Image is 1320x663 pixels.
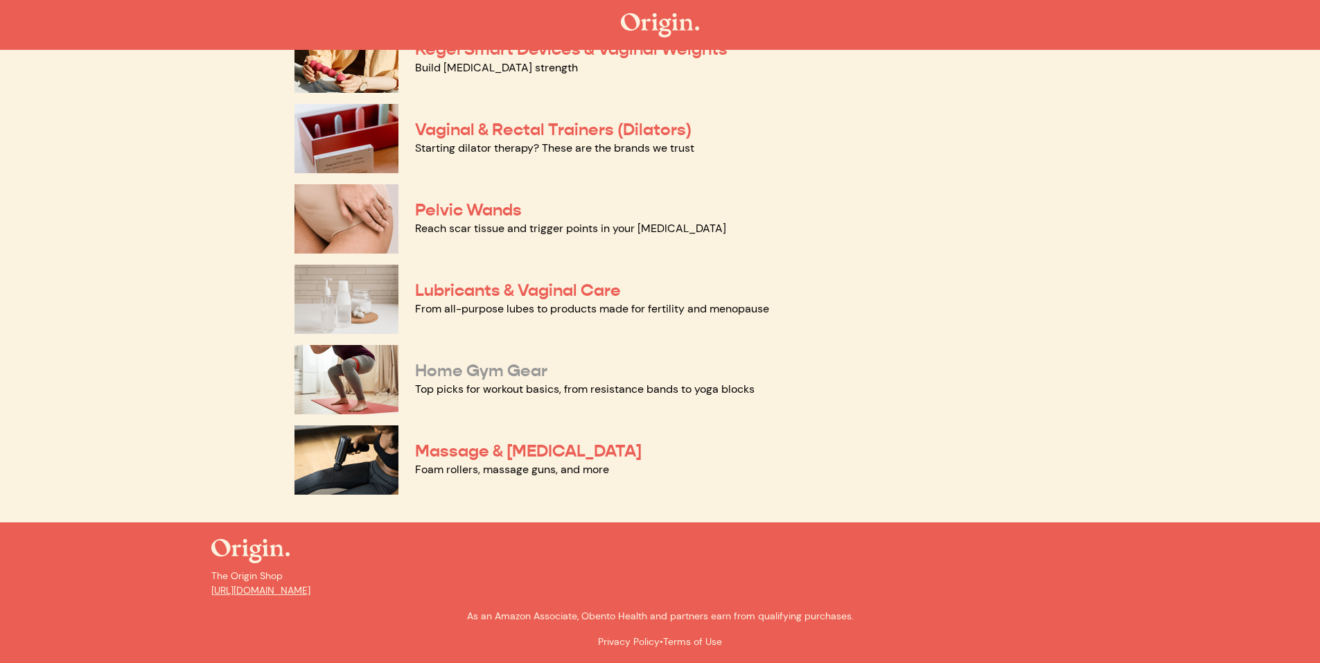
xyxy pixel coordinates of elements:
[415,382,755,396] a: Top picks for workout basics, from resistance bands to yoga blocks
[415,200,522,220] a: Pelvic Wands
[294,24,398,93] img: Kegel Smart Devices & Vaginal Weights
[415,360,547,381] a: Home Gym Gear
[294,425,398,495] img: Massage & Myofascial Release
[415,301,769,316] a: From all-purpose lubes to products made for fertility and menopause
[415,119,692,140] a: Vaginal & Rectal Trainers (Dilators)
[598,635,660,648] a: Privacy Policy
[415,280,621,301] a: Lubricants & Vaginal Care
[415,462,609,477] a: Foam rollers, massage guns, and more
[211,609,1109,624] p: As an Amazon Associate, Obento Health and partners earn from qualifying purchases.
[415,60,578,75] a: Build [MEDICAL_DATA] strength
[621,13,699,37] img: The Origin Shop
[211,635,1109,649] p: •
[211,584,310,596] a: [URL][DOMAIN_NAME]
[294,265,398,334] img: Lubricants & Vaginal Care
[415,141,694,155] a: Starting dilator therapy? These are the brands we trust
[211,539,290,563] img: The Origin Shop
[211,569,1109,598] p: The Origin Shop
[663,635,722,648] a: Terms of Use
[294,104,398,173] img: Vaginal & Rectal Trainers (Dilators)
[294,345,398,414] img: Home Gym Gear
[415,441,642,461] a: Massage & [MEDICAL_DATA]
[294,184,398,254] img: Pelvic Wands
[415,221,726,236] a: Reach scar tissue and trigger points in your [MEDICAL_DATA]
